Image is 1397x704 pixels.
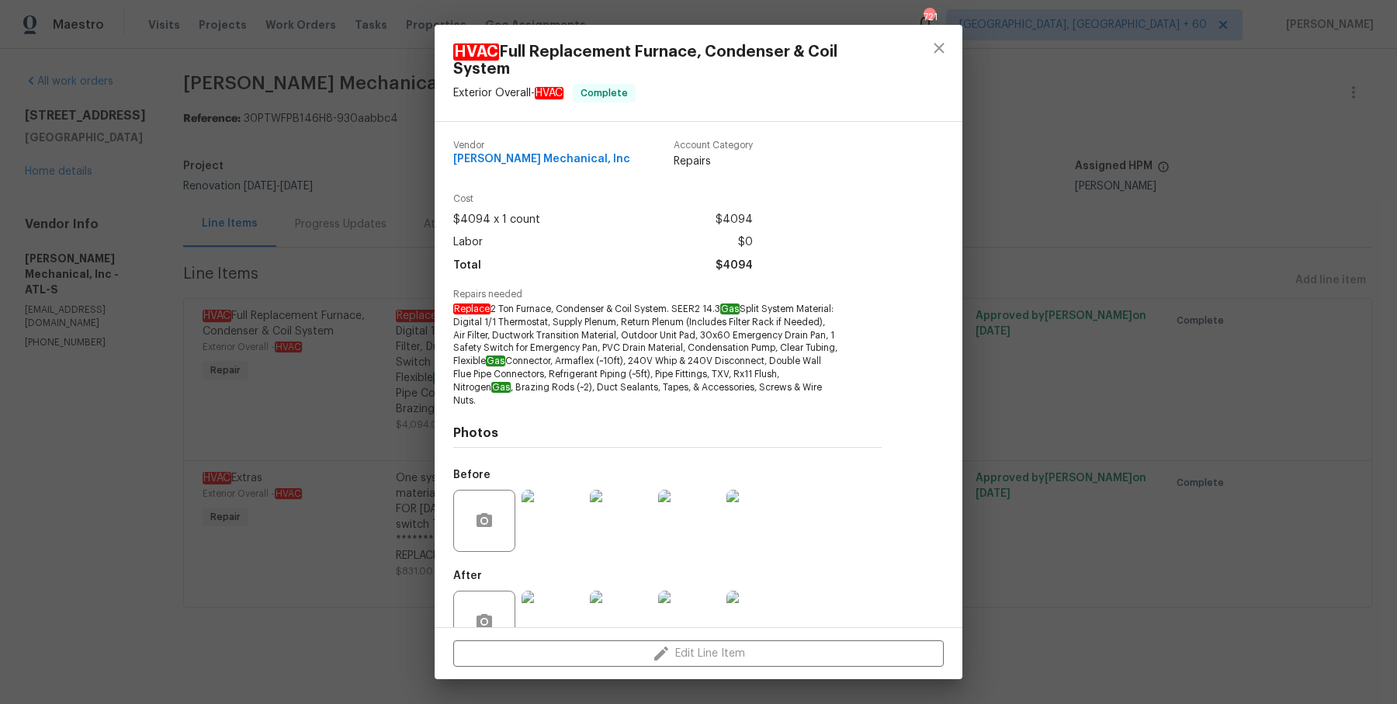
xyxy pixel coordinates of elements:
[453,43,499,61] em: HVAC
[738,231,753,254] span: $0
[453,43,865,78] span: Full Replacement Furnace, Condenser & Coil System
[453,255,481,277] span: Total
[453,303,491,314] em: Replace
[486,355,505,366] em: Gas
[453,231,483,254] span: Labor
[924,9,934,25] div: 721
[574,85,634,101] span: Complete
[535,87,563,99] em: HVAC
[453,570,482,581] h5: After
[716,255,753,277] span: $4094
[453,209,540,231] span: $4094 x 1 count
[491,382,511,393] em: Gas
[453,154,630,165] span: [PERSON_NAME] Mechanical, Inc
[453,140,630,151] span: Vendor
[453,425,882,441] h4: Photos
[453,470,491,480] h5: Before
[453,87,563,99] span: Exterior Overall -
[720,303,740,314] em: Gas
[453,290,882,300] span: Repairs needed
[453,303,839,407] span: 2 Ton Furnace, Condenser & Coil System. SEER2 14.3 Split System Material: Digital 1/1 Thermostat,...
[453,194,753,204] span: Cost
[674,140,753,151] span: Account Category
[920,29,958,67] button: close
[716,209,753,231] span: $4094
[674,154,753,169] span: Repairs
